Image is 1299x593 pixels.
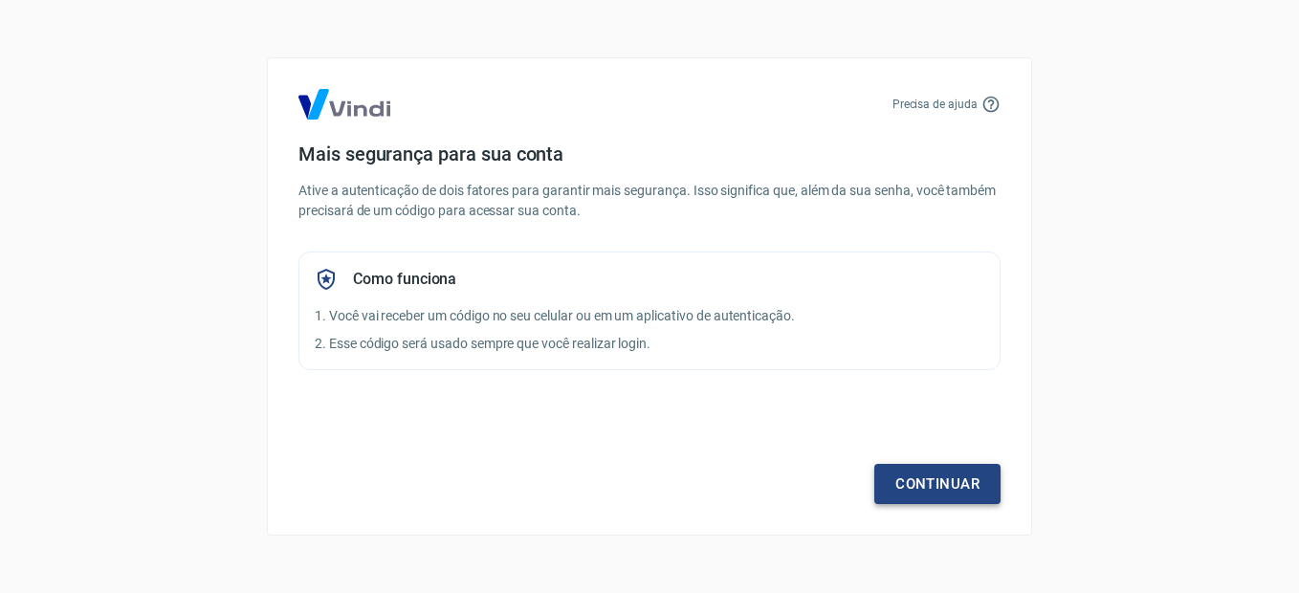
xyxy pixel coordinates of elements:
p: 2. Esse código será usado sempre que você realizar login. [315,334,984,354]
h4: Mais segurança para sua conta [298,143,1001,165]
a: Continuar [874,464,1001,504]
p: Precisa de ajuda [892,96,978,113]
img: Logo Vind [298,89,390,120]
p: Ative a autenticação de dois fatores para garantir mais segurança. Isso significa que, além da su... [298,181,1001,221]
p: 1. Você vai receber um código no seu celular ou em um aplicativo de autenticação. [315,306,984,326]
h5: Como funciona [353,270,456,289]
